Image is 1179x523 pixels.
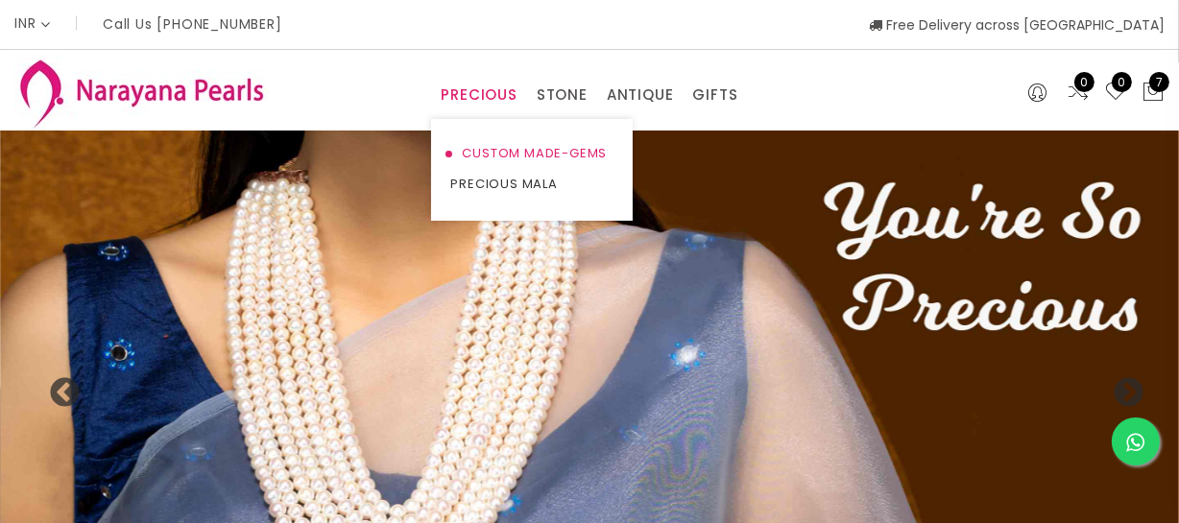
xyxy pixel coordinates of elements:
[607,81,674,109] a: ANTIQUE
[1067,81,1090,106] a: 0
[450,169,614,200] a: PRECIOUS MALA
[537,81,588,109] a: STONE
[1149,72,1169,92] span: 7
[1112,377,1131,396] button: Next
[1142,81,1165,106] button: 7
[1074,72,1095,92] span: 0
[103,17,282,31] p: Call Us [PHONE_NUMBER]
[692,81,737,109] a: GIFTS
[1104,81,1127,106] a: 0
[869,15,1165,35] span: Free Delivery across [GEOGRAPHIC_DATA]
[450,138,614,169] a: CUSTOM MADE-GEMS
[1112,72,1132,92] span: 0
[441,81,517,109] a: PRECIOUS
[48,377,67,396] button: Previous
